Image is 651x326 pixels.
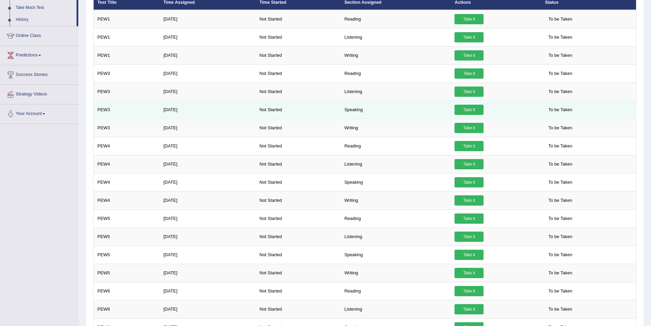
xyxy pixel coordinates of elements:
span: To be Taken [545,268,576,278]
span: To be Taken [545,304,576,314]
td: [DATE] [160,300,256,318]
a: History [13,14,77,26]
td: Reading [341,137,451,155]
a: Take Mock Test [13,2,77,14]
span: To be Taken [545,250,576,260]
td: Writing [341,119,451,137]
a: Take it [455,50,484,61]
td: [DATE] [160,173,256,191]
a: Take it [455,68,484,79]
span: To be Taken [545,141,576,151]
td: Not Started [256,282,340,300]
td: Reading [341,209,451,227]
span: To be Taken [545,123,576,133]
a: Take it [455,304,484,314]
td: [DATE] [160,137,256,155]
a: Predictions [0,46,78,63]
td: Not Started [256,10,340,28]
a: Online Class [0,26,78,43]
td: Not Started [256,155,340,173]
td: PEW6 [94,300,160,318]
td: Writing [341,264,451,282]
td: Not Started [256,137,340,155]
td: Not Started [256,246,340,264]
td: Not Started [256,300,340,318]
td: Listening [341,300,451,318]
span: To be Taken [545,50,576,61]
td: Writing [341,191,451,209]
td: [DATE] [160,227,256,246]
td: Not Started [256,101,340,119]
td: PEW5 [94,246,160,264]
td: Not Started [256,227,340,246]
span: To be Taken [545,286,576,296]
a: Take it [455,14,484,24]
a: Take it [455,213,484,224]
td: [DATE] [160,101,256,119]
span: To be Taken [545,159,576,169]
td: [DATE] [160,264,256,282]
td: PEW1 [94,10,160,28]
td: Listening [341,28,451,46]
td: PEW4 [94,191,160,209]
td: [DATE] [160,64,256,82]
a: Take it [455,268,484,278]
td: Not Started [256,28,340,46]
a: Take it [455,159,484,169]
td: [DATE] [160,209,256,227]
td: Reading [341,10,451,28]
td: [DATE] [160,46,256,64]
td: Not Started [256,209,340,227]
td: Not Started [256,264,340,282]
span: To be Taken [545,213,576,224]
span: To be Taken [545,68,576,79]
a: Take it [455,141,484,151]
a: Take it [455,177,484,187]
td: Listening [341,82,451,101]
a: Take it [455,123,484,133]
span: To be Taken [545,32,576,42]
span: To be Taken [545,195,576,206]
td: Not Started [256,119,340,137]
a: Take it [455,232,484,242]
td: [DATE] [160,28,256,46]
td: Listening [341,155,451,173]
a: Take it [455,286,484,296]
td: [DATE] [160,191,256,209]
a: Take it [455,105,484,115]
td: [DATE] [160,246,256,264]
td: [DATE] [160,10,256,28]
td: PEW5 [94,264,160,282]
a: Take it [455,32,484,42]
td: Not Started [256,173,340,191]
td: PEW4 [94,173,160,191]
td: [DATE] [160,82,256,101]
td: Reading [341,64,451,82]
a: Take it [455,250,484,260]
a: Your Account [0,104,78,121]
span: To be Taken [545,14,576,24]
td: [DATE] [160,282,256,300]
span: To be Taken [545,232,576,242]
td: Speaking [341,246,451,264]
td: Not Started [256,191,340,209]
a: Success Stories [0,65,78,82]
td: [DATE] [160,155,256,173]
a: Take it [455,195,484,206]
a: Strategy Videos [0,85,78,102]
td: PEW5 [94,227,160,246]
td: Speaking [341,101,451,119]
span: To be Taken [545,105,576,115]
td: Reading [341,282,451,300]
td: PEW3 [94,82,160,101]
td: PEW3 [94,119,160,137]
td: PEW6 [94,282,160,300]
td: PEW4 [94,137,160,155]
td: Writing [341,46,451,64]
a: Take it [455,87,484,97]
td: PEW3 [94,64,160,82]
td: PEW3 [94,101,160,119]
td: PEW1 [94,46,160,64]
td: Not Started [256,46,340,64]
td: PEW1 [94,28,160,46]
